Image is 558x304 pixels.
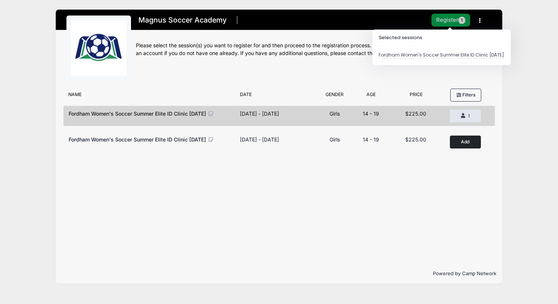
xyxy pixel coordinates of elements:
[450,110,481,122] button: 1
[240,136,279,143] div: [DATE] - [DATE]
[236,91,318,102] div: Date
[330,136,340,143] span: Girls
[65,91,236,102] div: Name
[330,110,340,117] span: Girls
[468,113,470,119] span: 1
[71,20,127,76] img: logo
[69,110,206,117] span: Fordham Women's Soccer Summer Elite ID Clinic [DATE]
[458,17,466,24] span: 1
[373,30,510,46] h3: Selected sessions
[240,110,279,117] div: [DATE] - [DATE]
[69,136,206,143] span: Fordham Women's Soccer Summer Elite ID Clinic [DATE]
[450,136,481,148] button: Add
[317,91,352,102] div: Gender
[62,270,496,277] p: Powered by Camp Network
[379,52,504,59] div: Fordham Women's Soccer Summer Elite ID Clinic [DATE]
[390,91,442,102] div: Price
[363,136,379,143] span: 14 - 19
[431,14,471,27] button: Register1
[405,110,426,117] span: $225.00
[136,42,492,57] div: Please select the session(s) you want to register for and then proceed to the registration proces...
[363,110,379,117] span: 14 - 19
[405,136,426,143] span: $225.00
[450,89,481,101] button: Filters
[352,91,390,102] div: Age
[136,14,229,27] h1: Magnus Soccer Academy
